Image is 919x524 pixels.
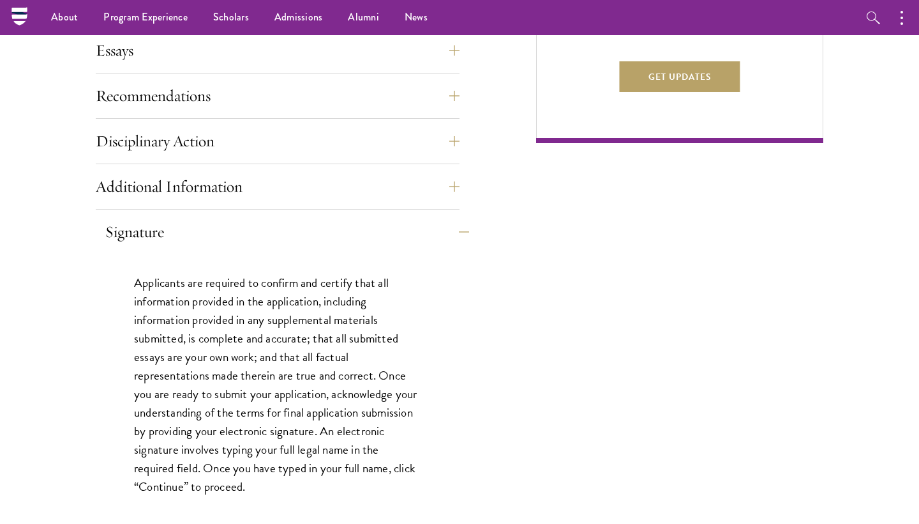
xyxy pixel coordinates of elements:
[96,81,459,111] button: Recommendations
[96,126,459,157] button: Disciplinary Action
[105,217,469,247] button: Signature
[620,61,740,92] button: Get Updates
[96,35,459,66] button: Essays
[134,274,421,497] p: Applicants are required to confirm and certify that all information provided in the application, ...
[96,171,459,202] button: Additional Information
